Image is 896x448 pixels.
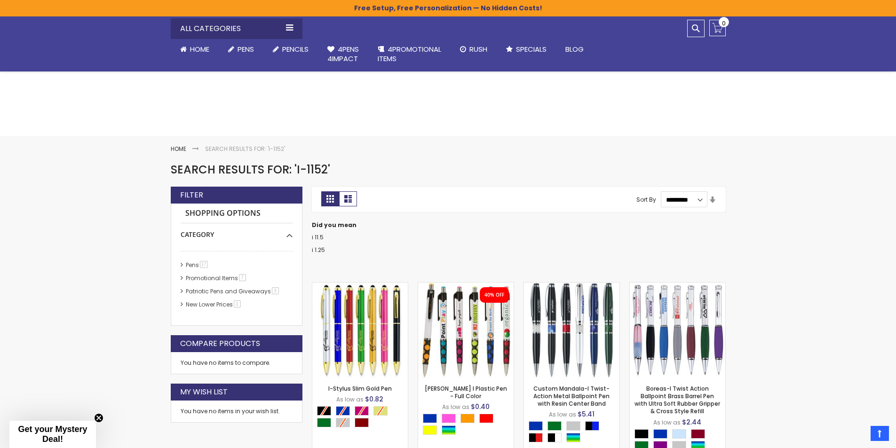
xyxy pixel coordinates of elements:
[471,402,490,411] span: $0.40
[312,282,408,290] a: I-Stylus Slim Gold Pen
[234,300,241,307] span: 1
[578,409,595,419] span: $5.41
[547,433,562,442] div: Black|White
[181,223,293,239] div: Category
[634,385,720,416] a: Boreas-I Twist Action Ballpoint Brass Barrel Pen with Ultra Soft Rubber Gripper & Cross Style Refill
[183,274,249,282] a: Promotional Items7
[263,39,318,60] a: Pencils
[634,429,649,439] div: Black
[312,233,324,241] a: i 11.5
[318,39,368,70] a: 4Pens4impact
[691,429,705,439] div: Burgundy
[205,145,285,153] strong: Search results for: 'I-1152'
[183,300,244,308] a: New Lower Prices1
[181,204,293,224] strong: Shopping Options
[529,421,543,431] div: Blue
[630,282,725,290] a: Boreas-I Twist Action Ballpoint Brass Barrel Pen with Ultra Soft Rubber Gripper & Cross Style Refill
[171,162,330,177] span: Search results for: 'I-1152'
[423,414,437,423] div: Blue
[524,282,619,290] a: Custom Mandala-I Twist-Action Metal Ballpoint Pen with Resin Center Band
[442,425,456,435] div: Assorted
[18,424,87,444] span: Get your Mystery Deal!
[529,421,619,445] div: Select A Color
[547,421,562,431] div: Green
[181,408,293,415] div: You have no items in your wish list.
[566,433,580,442] div: Assorted
[682,417,701,427] span: $2.44
[709,20,726,36] a: 0
[524,283,619,378] img: Custom Mandala-I Twist-Action Metal Ballpoint Pen with Resin Center Band
[418,283,514,378] img: Madeline I Plastic Pen - Full Color
[321,191,339,206] strong: Grid
[653,418,681,426] span: As low as
[355,418,369,427] div: Wine
[200,261,208,268] span: 17
[516,44,547,54] span: Specials
[442,414,456,423] div: Pink
[497,39,556,60] a: Specials
[818,423,896,448] iframe: Google Customer Reviews
[442,403,469,411] span: As low as
[282,44,309,54] span: Pencils
[183,287,282,295] a: Patriotic Pens and Giveaways3
[180,387,228,397] strong: My Wish List
[171,352,302,374] div: You have no items to compare.
[378,44,441,63] span: 4PROMOTIONAL ITEMS
[484,292,504,299] div: 40% OFF
[368,39,451,70] a: 4PROMOTIONALITEMS
[585,421,599,431] div: Black|Blue
[365,394,383,404] span: $0.82
[533,385,610,408] a: Custom Mandala-I Twist-Action Metal Ballpoint Pen with Resin Center Band
[327,44,359,63] span: 4Pens 4impact
[425,385,507,400] a: [PERSON_NAME] I Plastic Pen - Full Color
[171,18,302,39] div: All Categories
[94,413,103,423] button: Close teaser
[722,19,726,28] span: 0
[423,414,514,437] div: Select A Color
[549,410,576,418] span: As low as
[219,39,263,60] a: Pens
[336,395,364,403] span: As low as
[312,283,408,378] img: I-Stylus Slim Gold Pen
[183,261,211,269] a: Pens17
[190,44,209,54] span: Home
[317,406,408,430] div: Select A Color
[653,429,667,439] div: Blue
[317,418,331,427] div: Green
[636,196,656,204] label: Sort By
[312,221,726,229] dt: Did you mean
[423,425,437,435] div: Yellow
[171,145,186,153] a: Home
[239,274,246,281] span: 7
[469,44,487,54] span: Rush
[479,414,493,423] div: Red
[171,39,219,60] a: Home
[672,429,686,439] div: Clear
[180,190,203,200] strong: Filter
[328,385,392,393] a: I-Stylus Slim Gold Pen
[529,433,543,442] div: Black|Red
[238,44,254,54] span: Pens
[556,39,593,60] a: Blog
[565,44,584,54] span: Blog
[451,39,497,60] a: Rush
[312,246,325,254] a: i 1.25
[418,282,514,290] a: Madeline I Plastic Pen - Full Color
[460,414,475,423] div: Orange
[9,421,96,448] div: Get your Mystery Deal!Close teaser
[272,287,279,294] span: 3
[566,421,580,431] div: Silver
[630,283,725,378] img: Boreas-I Twist Action Ballpoint Brass Barrel Pen with Ultra Soft Rubber Gripper & Cross Style Refill
[180,338,260,349] strong: Compare Products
